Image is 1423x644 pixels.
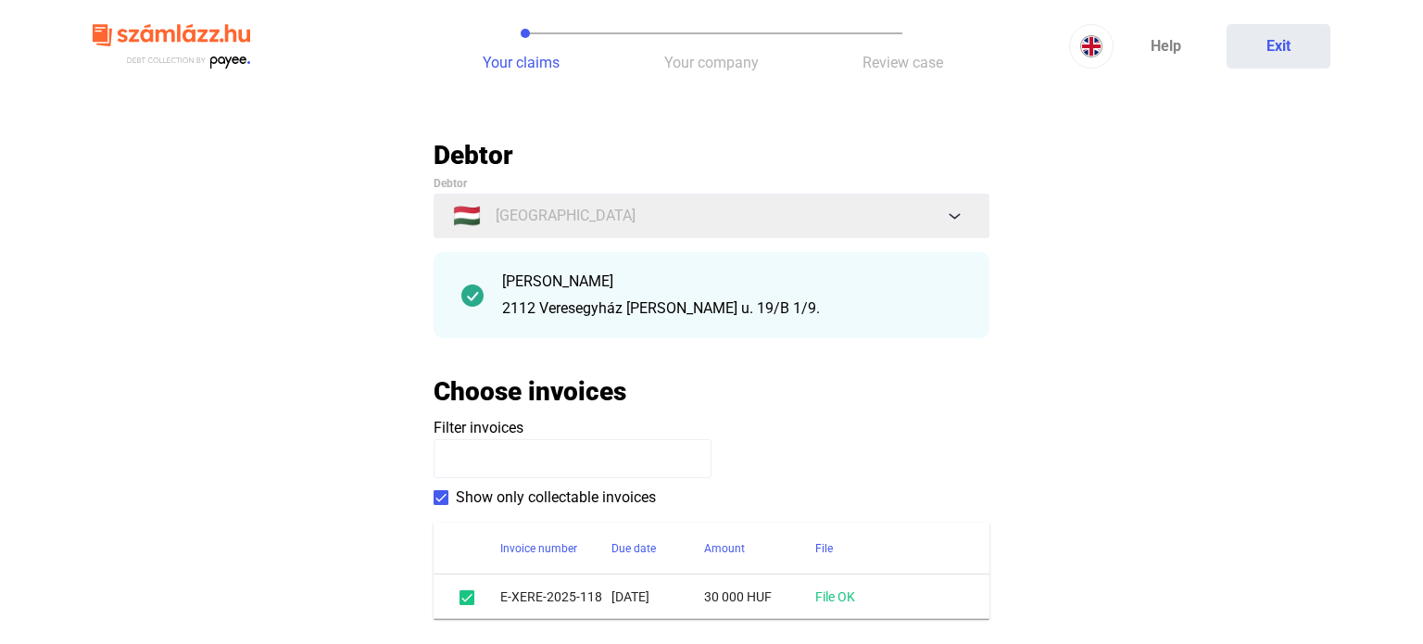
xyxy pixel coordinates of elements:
[434,177,467,190] span: Debtor
[496,205,636,227] span: [GEOGRAPHIC_DATA]
[1227,24,1330,69] button: Exit
[1114,24,1217,69] a: Help
[704,575,815,619] td: 30 000 HUF
[863,54,943,71] span: Review case
[704,537,745,560] div: Amount
[502,297,962,320] div: 2112 Veresegyház [PERSON_NAME] u. 19/B 1/9.
[502,271,962,293] div: [PERSON_NAME]
[815,537,967,560] div: File
[461,284,484,307] img: checkmark-darker-green-circle
[611,537,704,560] div: Due date
[483,54,560,71] span: Your claims
[815,537,833,560] div: File
[500,537,577,560] div: Invoice number
[500,537,611,560] div: Invoice number
[434,194,989,238] button: 🇭🇺[GEOGRAPHIC_DATA]
[1080,35,1102,57] img: EN
[664,54,759,71] span: Your company
[611,537,656,560] div: Due date
[611,575,704,619] td: [DATE]
[434,139,989,171] h2: Debtor
[453,205,481,227] span: 🇭🇺
[1069,24,1114,69] button: EN
[815,589,855,604] a: File OK
[500,575,611,619] td: E-XERE-2025-118
[434,419,523,436] span: Filter invoices
[93,17,250,77] img: szamlazzhu-logo
[456,486,656,509] span: Show only collectable invoices
[434,375,626,408] h2: Choose invoices
[704,537,815,560] div: Amount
